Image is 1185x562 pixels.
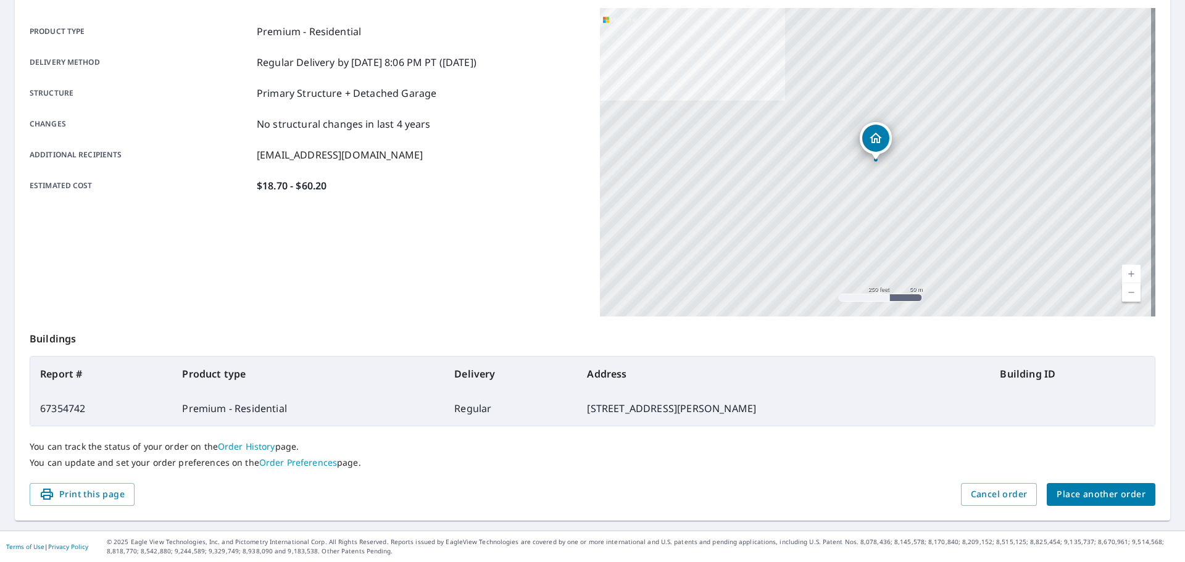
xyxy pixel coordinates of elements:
[257,147,423,162] p: [EMAIL_ADDRESS][DOMAIN_NAME]
[30,391,172,426] td: 67354742
[1122,283,1141,302] a: Current Level 17, Zoom Out
[257,178,326,193] p: $18.70 - $60.20
[218,440,275,452] a: Order History
[257,24,361,39] p: Premium - Residential
[39,487,125,502] span: Print this page
[6,542,44,551] a: Terms of Use
[30,357,172,391] th: Report #
[172,391,444,426] td: Premium - Residential
[257,55,476,70] p: Regular Delivery by [DATE] 8:06 PM PT ([DATE])
[30,86,252,101] p: Structure
[30,316,1155,356] p: Buildings
[577,391,990,426] td: [STREET_ADDRESS][PERSON_NAME]
[577,357,990,391] th: Address
[990,357,1155,391] th: Building ID
[30,457,1155,468] p: You can update and set your order preferences on the page.
[1122,265,1141,283] a: Current Level 17, Zoom In
[1057,487,1145,502] span: Place another order
[259,457,337,468] a: Order Preferences
[961,483,1037,506] button: Cancel order
[30,55,252,70] p: Delivery method
[6,543,88,550] p: |
[30,147,252,162] p: Additional recipients
[1047,483,1155,506] button: Place another order
[30,483,135,506] button: Print this page
[257,86,436,101] p: Primary Structure + Detached Garage
[971,487,1028,502] span: Cancel order
[860,122,892,160] div: Dropped pin, building 1, Residential property, 380 Hedstrom Rd Turlock, CA 95382
[107,537,1179,556] p: © 2025 Eagle View Technologies, Inc. and Pictometry International Corp. All Rights Reserved. Repo...
[48,542,88,551] a: Privacy Policy
[30,178,252,193] p: Estimated cost
[30,24,252,39] p: Product type
[172,357,444,391] th: Product type
[257,117,431,131] p: No structural changes in last 4 years
[444,357,577,391] th: Delivery
[30,117,252,131] p: Changes
[444,391,577,426] td: Regular
[30,441,1155,452] p: You can track the status of your order on the page.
